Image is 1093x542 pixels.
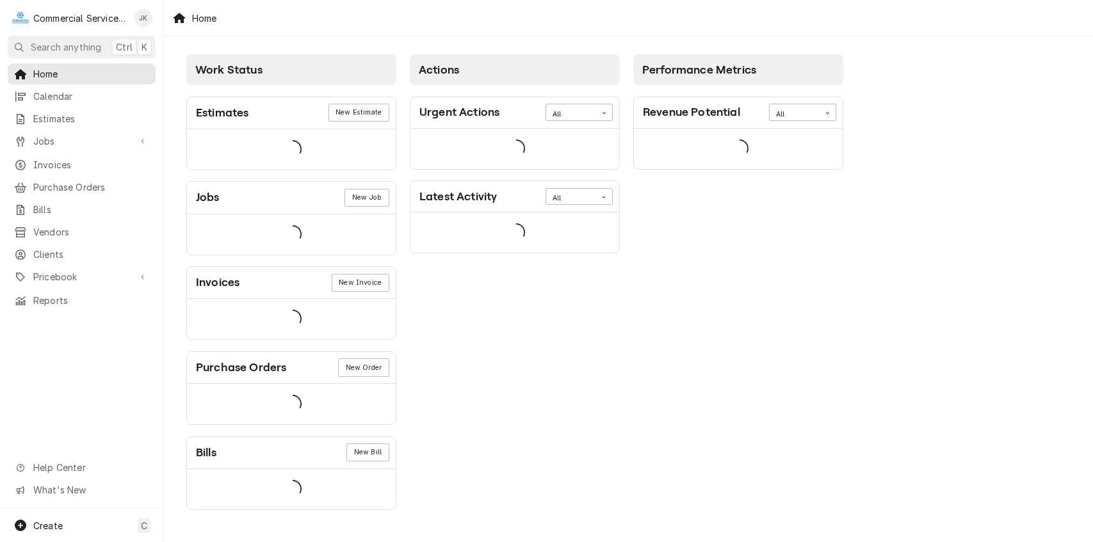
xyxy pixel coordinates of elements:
a: Vendors [8,221,156,243]
a: Calendar [8,86,156,107]
div: Card: Invoices [186,266,396,340]
a: Reports [8,290,156,311]
div: Card Data Filter Control [769,104,836,120]
div: Card Column Content [410,85,620,253]
a: Invoices [8,154,156,175]
div: Card Header [410,181,619,212]
span: Loading... [284,391,302,418]
button: Search anythingCtrlK [8,36,156,58]
div: Card: Latest Activity [410,180,620,253]
div: Card Header [634,97,843,129]
div: Card: Urgent Actions [410,97,620,170]
span: Create [33,520,63,531]
div: Card Data Filter Control [546,104,613,120]
div: JK [134,9,152,27]
div: Card Title [419,188,497,205]
span: Jobs [33,134,130,148]
div: Card Column: Actions [403,48,627,517]
div: Card Title [196,189,220,206]
span: Loading... [507,135,525,162]
span: Pricebook [33,270,130,283]
span: C [141,519,147,532]
div: All [553,109,590,120]
div: Card Title [196,274,239,291]
div: Card Data [187,469,396,509]
div: Card Link Button [346,443,389,461]
a: Estimates [8,108,156,129]
span: What's New [33,483,148,497]
div: Card Data [634,129,843,169]
div: Commercial Service Co.'s Avatar [12,9,29,27]
div: Card Column Content [186,85,396,510]
a: Bills [8,199,156,220]
a: Purchase Orders [8,177,156,198]
div: Card Header [187,182,396,214]
div: Card Title [419,104,499,121]
a: Clients [8,244,156,265]
div: Card Title [643,104,740,121]
span: Estimates [33,112,149,125]
span: Loading... [507,219,525,246]
div: Card Title [196,444,216,461]
span: Calendar [33,90,149,103]
div: Card Link Button [328,104,389,122]
div: John Key's Avatar [134,9,152,27]
div: Card: Jobs [186,181,396,255]
a: New Estimate [328,104,389,122]
div: Card Column Header [186,54,396,85]
a: New Order [338,358,389,376]
span: Loading... [731,135,749,162]
div: Card Data [187,384,396,424]
span: Loading... [284,136,302,163]
span: Loading... [284,221,302,248]
span: Search anything [31,40,101,54]
a: Go to Pricebook [8,266,156,287]
div: Card Column Content [633,85,843,219]
div: Card Header [187,267,396,299]
div: Card Header [187,97,396,129]
div: All [776,109,813,120]
div: Card Column Header [410,54,620,85]
span: Invoices [33,158,149,171]
div: Card: Estimates [186,97,396,170]
div: Card Data [187,299,396,339]
a: Go to Jobs [8,131,156,152]
span: K [142,40,147,54]
span: Loading... [284,306,302,333]
span: Vendors [33,225,149,239]
span: Purchase Orders [33,180,149,194]
span: Performance Metrics [642,63,756,76]
div: Dashboard [164,36,1093,532]
div: Card Data [410,129,619,169]
span: Reports [33,294,149,307]
div: Card: Revenue Potential [633,97,843,170]
a: Go to Help Center [8,457,156,478]
div: Card Title [196,104,248,122]
span: Home [33,67,149,81]
div: Card Header [187,352,396,384]
div: C [12,9,29,27]
span: Bills [33,203,149,216]
div: Card Data [187,129,396,170]
div: Card Header [187,437,396,469]
span: Actions [419,63,459,76]
span: Help Center [33,461,148,474]
div: Card Link Button [338,358,389,376]
span: Work Status [195,63,263,76]
a: Go to What's New [8,479,156,500]
div: Card Title [196,359,286,376]
div: Card Column Header [633,54,843,85]
div: Card Data Filter Control [546,188,613,205]
a: New Invoice [332,274,389,292]
span: Loading... [284,475,302,502]
div: Commercial Service Co. [33,12,127,25]
div: Card Link Button [332,274,389,292]
div: Card Header [410,97,619,129]
div: Card Link Button [344,189,389,207]
a: Home [8,63,156,84]
span: Ctrl [116,40,133,54]
span: Clients [33,248,149,261]
div: Card: Bills [186,436,396,510]
div: Card: Purchase Orders [186,351,396,425]
div: Card Data [410,212,619,253]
